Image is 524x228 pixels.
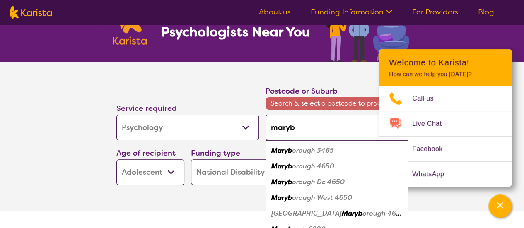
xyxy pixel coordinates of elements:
a: About us [259,7,291,17]
div: Channel Menu [379,49,512,187]
ul: Choose channel [379,86,512,187]
input: Type [266,115,408,140]
span: WhatsApp [412,168,454,180]
label: Postcode or Suburb [266,86,338,96]
em: Maryb [271,193,292,202]
em: orough 4650 [362,209,405,218]
div: Pallas Street Maryborough 4650 [270,206,404,221]
div: Maryborough 4650 [270,158,404,174]
em: orough 3465 [292,146,334,155]
p: How can we help you [DATE]? [389,71,502,78]
em: [GEOGRAPHIC_DATA] [271,209,342,218]
em: orough Dc 4650 [292,178,345,186]
h2: Welcome to Karista! [389,58,502,67]
em: orough West 4650 [292,193,352,202]
em: Maryb [271,146,292,155]
a: For Providers [412,7,458,17]
em: Maryb [271,178,292,186]
a: Web link opens in a new tab. [379,162,512,187]
span: Search & select a postcode to proceed [266,97,408,110]
img: Karista logo [10,6,52,19]
span: Call us [412,92,444,105]
div: Maryborough West 4650 [270,190,404,206]
em: orough 4650 [292,162,334,170]
h1: Find NDIS Psychologists Near You [161,7,314,40]
div: Maryborough Dc 4650 [270,174,404,190]
label: Funding type [191,148,240,158]
label: Age of recipient [116,148,176,158]
div: Maryborough 3465 [270,143,404,158]
a: Funding Information [311,7,392,17]
a: Blog [478,7,494,17]
span: Live Chat [412,118,452,130]
em: Maryb [342,209,362,218]
button: Channel Menu [488,194,512,218]
label: Service required [116,103,177,113]
em: Maryb [271,162,292,170]
span: Facebook [412,143,452,155]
